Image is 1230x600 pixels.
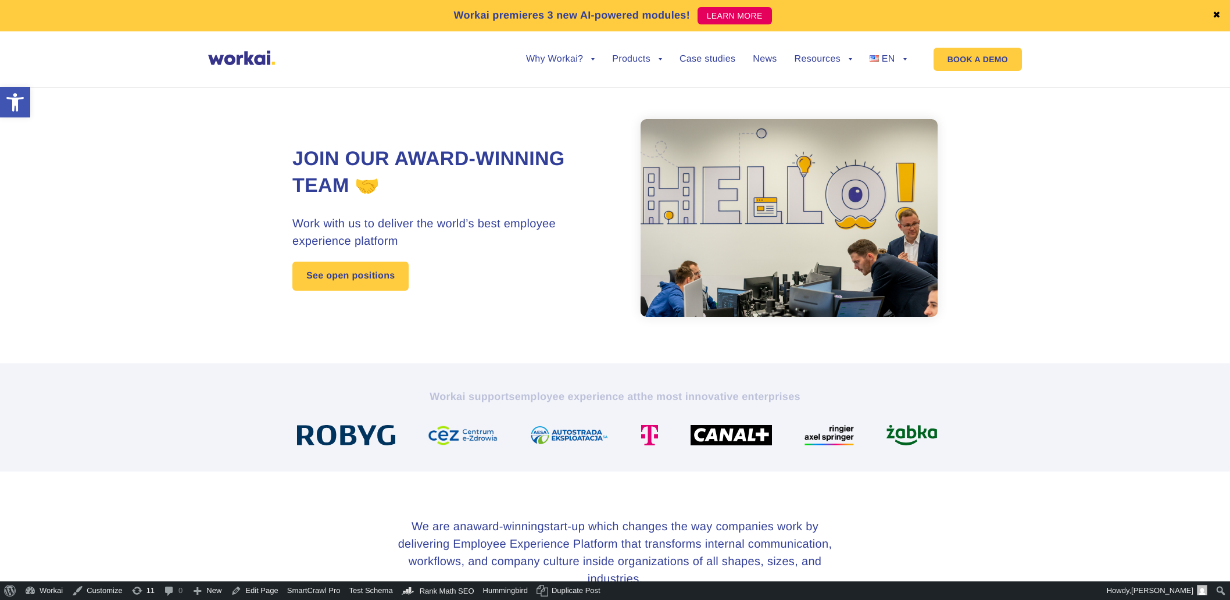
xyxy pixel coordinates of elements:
a: Resources [795,55,852,64]
a: ✖ [1213,11,1221,20]
h1: Join our award-winning team 🤝 [292,146,615,199]
a: SmartCrawl Pro [283,581,345,600]
span: 0 [178,581,183,600]
a: Rank Math Dashboard [398,581,479,600]
a: Why Workai? [526,55,595,64]
p: Workai premieres 3 new AI-powered modules! [453,8,690,23]
span: New [206,581,221,600]
a: Products [612,55,662,64]
a: Customize [67,581,127,600]
span: Rank Math SEO [420,587,474,595]
a: LEARN MORE [698,7,772,24]
a: Case studies [680,55,735,64]
h3: Work with us to deliver the world’s best employee experience platform [292,215,615,250]
a: Hummingbird [479,581,532,600]
h3: We are an start-up which changes the way companies work by delivering Employee Experience Platfor... [397,518,833,588]
span: 11 [146,581,155,600]
span: [PERSON_NAME] [1131,586,1193,595]
span: Duplicate Post [552,581,600,600]
span: EN [882,54,895,64]
i: employee experience at [515,391,637,402]
a: Test Schema [345,581,397,600]
a: See open positions [292,262,409,291]
a: Workai [20,581,67,600]
h2: Workai supports the most innovative enterprises [292,390,938,403]
a: BOOK A DEMO [934,48,1022,71]
a: Edit Page [226,581,283,600]
a: News [753,55,777,64]
i: award-winning [467,520,544,533]
a: Howdy, [1103,581,1212,600]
